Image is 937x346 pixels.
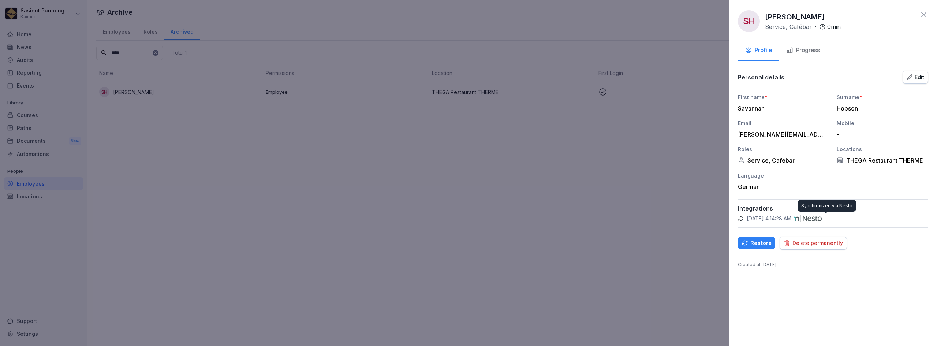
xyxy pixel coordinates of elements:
[738,261,928,268] p: Created at : [DATE]
[837,93,928,101] div: Surname
[837,145,928,153] div: Locations
[738,10,760,32] div: SH
[780,237,847,250] button: Delete permanently
[738,157,829,164] div: Service, Cafébar
[738,131,826,138] div: [PERSON_NAME][EMAIL_ADDRESS][DOMAIN_NAME]
[787,46,820,55] div: Progress
[747,215,791,222] p: [DATE] 4:14:28 AM
[837,105,925,112] div: Hopson
[903,71,928,84] button: Edit
[794,215,822,222] img: nesto.svg
[827,22,841,31] p: 0 min
[738,145,829,153] div: Roles
[738,93,829,101] div: First name
[907,73,924,81] div: Edit
[837,119,928,127] div: Mobile
[738,172,829,179] div: Language
[738,41,779,61] button: Profile
[738,237,775,249] button: Restore
[765,22,841,31] div: ·
[784,239,843,247] div: Delete permanently
[745,46,772,55] div: Profile
[765,11,825,22] p: [PERSON_NAME]
[738,74,784,81] p: Personal details
[738,105,826,112] div: Savannah
[837,131,925,138] div: -
[779,41,827,61] button: Progress
[742,239,772,247] div: Restore
[765,22,812,31] p: Service, Cafébar
[837,157,928,164] div: THEGA Restaurant THERME
[738,119,829,127] div: Email
[738,205,928,212] p: Integrations
[738,183,829,190] div: German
